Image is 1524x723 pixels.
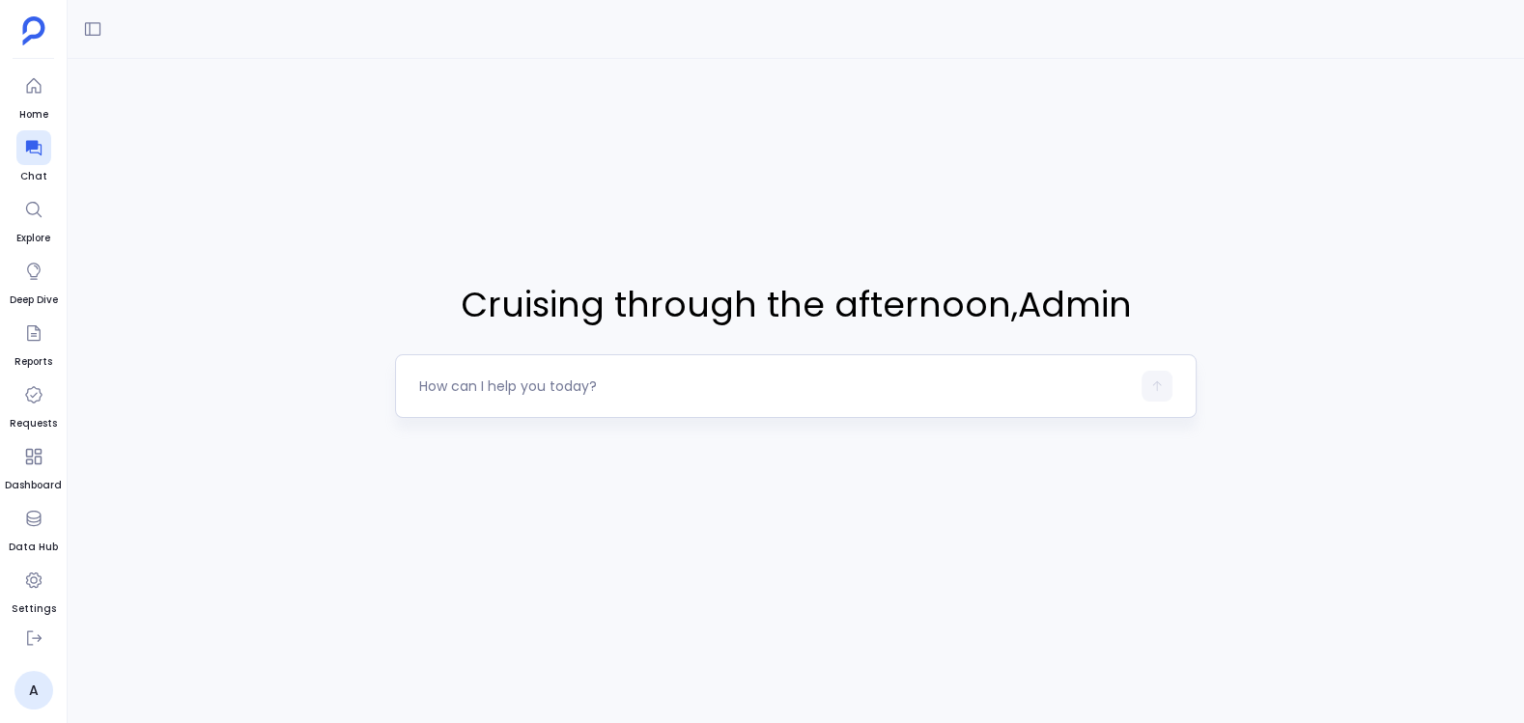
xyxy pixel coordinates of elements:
a: Home [16,69,51,123]
a: Explore [16,192,51,246]
span: Home [16,107,51,123]
a: Dashboard [5,439,62,493]
a: Chat [16,130,51,184]
span: Data Hub [9,540,58,555]
span: Requests [10,416,57,431]
a: Requests [10,377,57,431]
span: Dashboard [5,478,62,493]
a: Settings [12,563,56,617]
span: Reports [14,354,52,370]
span: Deep Dive [10,292,58,308]
a: Reports [14,316,52,370]
span: Settings [12,601,56,617]
img: petavue logo [22,16,45,45]
span: Chat [16,169,51,184]
span: Explore [16,231,51,246]
span: Cruising through the afternoon , Admin [395,279,1196,331]
a: Data Hub [9,501,58,555]
a: A [14,671,53,709]
a: Deep Dive [10,254,58,308]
